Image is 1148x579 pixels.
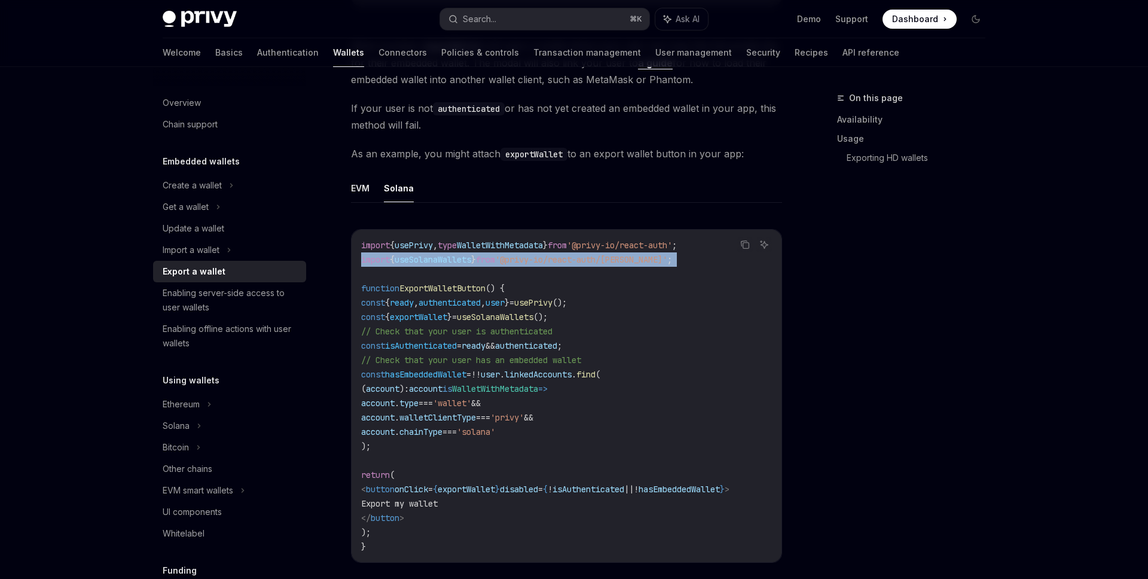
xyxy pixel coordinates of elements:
button: Ask AI [655,8,708,30]
span: ; [557,340,562,351]
span: . [395,426,399,437]
span: (); [533,312,548,322]
span: === [476,412,490,423]
span: } [720,484,725,495]
span: walletClientType [399,412,476,423]
span: useSolanaWallets [395,254,471,265]
span: => [538,383,548,394]
span: ready [390,297,414,308]
a: Exporting HD wallets [847,148,995,167]
div: EVM smart wallets [163,483,233,498]
div: Search... [463,12,496,26]
span: type [399,398,419,409]
span: hasEmbeddedWallet [639,484,720,495]
span: account [361,398,395,409]
span: ExportWalletButton [399,283,486,294]
span: = [428,484,433,495]
span: = [538,484,543,495]
span: = [509,297,514,308]
span: . [395,398,399,409]
span: Ask AI [676,13,700,25]
div: Bitcoin [163,440,189,455]
span: linkedAccounts [505,369,572,380]
button: Search...⌘K [440,8,649,30]
span: } [543,240,548,251]
div: Chain support [163,117,218,132]
span: } [471,254,476,265]
span: (); [552,297,567,308]
button: Toggle dark mode [966,10,985,29]
span: } [447,312,452,322]
a: Overview [153,92,306,114]
span: ); [361,527,371,538]
span: type [438,240,457,251]
span: { [390,254,395,265]
span: from [476,254,495,265]
span: // Check that your user is authenticated [361,326,552,337]
a: Update a wallet [153,218,306,239]
div: Get a wallet [163,200,209,214]
span: user [486,297,505,308]
span: import [361,254,390,265]
span: ; [667,254,672,265]
span: . [572,369,576,380]
span: exportWallet [390,312,447,322]
span: If your user is not or has not yet created an embedded wallet in your app, this method will fail. [351,100,782,133]
div: Overview [163,96,201,110]
span: find [576,369,596,380]
span: = [452,312,457,322]
span: exportWallet [438,484,495,495]
span: ! [548,484,552,495]
div: Import a wallet [163,243,219,257]
span: 'wallet' [433,398,471,409]
a: Export a wallet [153,261,306,282]
span: } [361,541,366,552]
span: isAuthenticated [385,340,457,351]
span: is [442,383,452,394]
a: Enabling server-side access to user wallets [153,282,306,318]
span: button [371,513,399,523]
a: Chain support [153,114,306,135]
span: { [543,484,548,495]
span: ( [596,369,600,380]
a: API reference [842,38,899,67]
button: EVM [351,174,370,202]
span: . [395,412,399,423]
span: usePrivy [395,240,433,251]
span: : [404,383,409,394]
span: const [361,312,385,322]
a: Dashboard [883,10,957,29]
button: Ask AI [756,237,772,252]
span: ; [672,240,677,251]
button: Copy the contents from the code block [737,237,753,252]
span: !! [471,369,481,380]
a: Availability [837,110,995,129]
span: On this page [849,91,903,105]
div: Solana [163,419,190,433]
span: ( [390,470,395,480]
span: > [725,484,729,495]
span: { [385,297,390,308]
span: = [466,369,471,380]
span: from [548,240,567,251]
a: Recipes [795,38,828,67]
span: chainType [399,426,442,437]
h5: Embedded wallets [163,154,240,169]
a: Connectors [378,38,427,67]
span: < [361,484,366,495]
span: , [414,297,419,308]
span: Dashboard [892,13,938,25]
button: Solana [384,174,414,202]
span: WalletWithMetadata [457,240,543,251]
span: user [481,369,500,380]
span: useSolanaWallets [457,312,533,322]
a: Authentication [257,38,319,67]
span: WalletWithMetadata [452,383,538,394]
a: Wallets [333,38,364,67]
span: usePrivy [514,297,552,308]
span: ! [634,484,639,495]
span: return [361,470,390,480]
span: { [433,484,438,495]
div: Whitelabel [163,526,204,541]
a: Welcome [163,38,201,67]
